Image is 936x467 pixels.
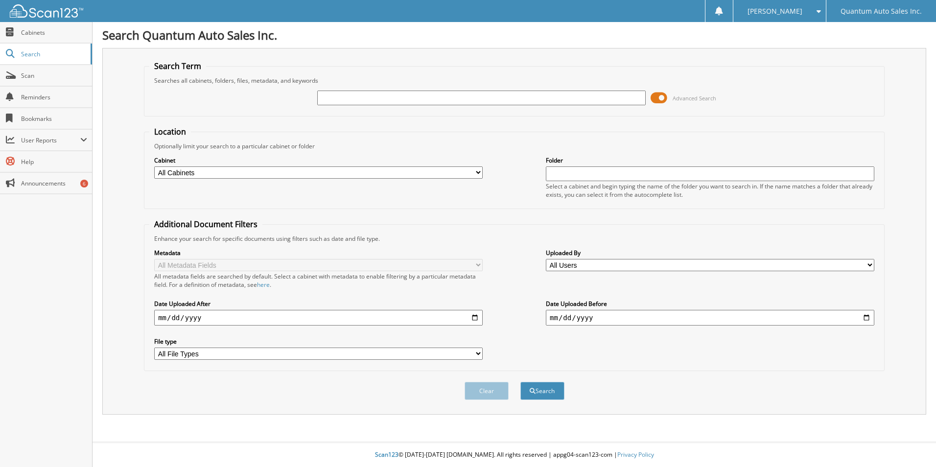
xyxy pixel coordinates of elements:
span: User Reports [21,136,80,144]
legend: Location [149,126,191,137]
span: Search [21,50,86,58]
span: Help [21,158,87,166]
div: Select a cabinet and begin typing the name of the folder you want to search in. If the name match... [546,182,874,199]
span: [PERSON_NAME] [748,8,802,14]
div: Searches all cabinets, folders, files, metadata, and keywords [149,76,879,85]
div: All metadata fields are searched by default. Select a cabinet with metadata to enable filtering b... [154,272,483,289]
input: end [546,310,874,326]
span: Cabinets [21,28,87,37]
img: scan123-logo-white.svg [10,4,83,18]
span: Scan123 [375,450,398,459]
span: Announcements [21,179,87,187]
span: Bookmarks [21,115,87,123]
label: Date Uploaded Before [546,300,874,308]
span: Advanced Search [673,94,716,102]
button: Search [520,382,564,400]
label: Uploaded By [546,249,874,257]
span: Reminders [21,93,87,101]
label: Cabinet [154,156,483,164]
h1: Search Quantum Auto Sales Inc. [102,27,926,43]
a: here [257,280,270,289]
label: Metadata [154,249,483,257]
div: Enhance your search for specific documents using filters such as date and file type. [149,234,879,243]
legend: Additional Document Filters [149,219,262,230]
input: start [154,310,483,326]
label: Folder [546,156,874,164]
label: File type [154,337,483,346]
label: Date Uploaded After [154,300,483,308]
span: Quantum Auto Sales Inc. [841,8,922,14]
div: Optionally limit your search to a particular cabinet or folder [149,142,879,150]
span: Scan [21,71,87,80]
div: © [DATE]-[DATE] [DOMAIN_NAME]. All rights reserved | appg04-scan123-com | [93,443,936,467]
a: Privacy Policy [617,450,654,459]
button: Clear [465,382,509,400]
div: 6 [80,180,88,187]
legend: Search Term [149,61,206,71]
